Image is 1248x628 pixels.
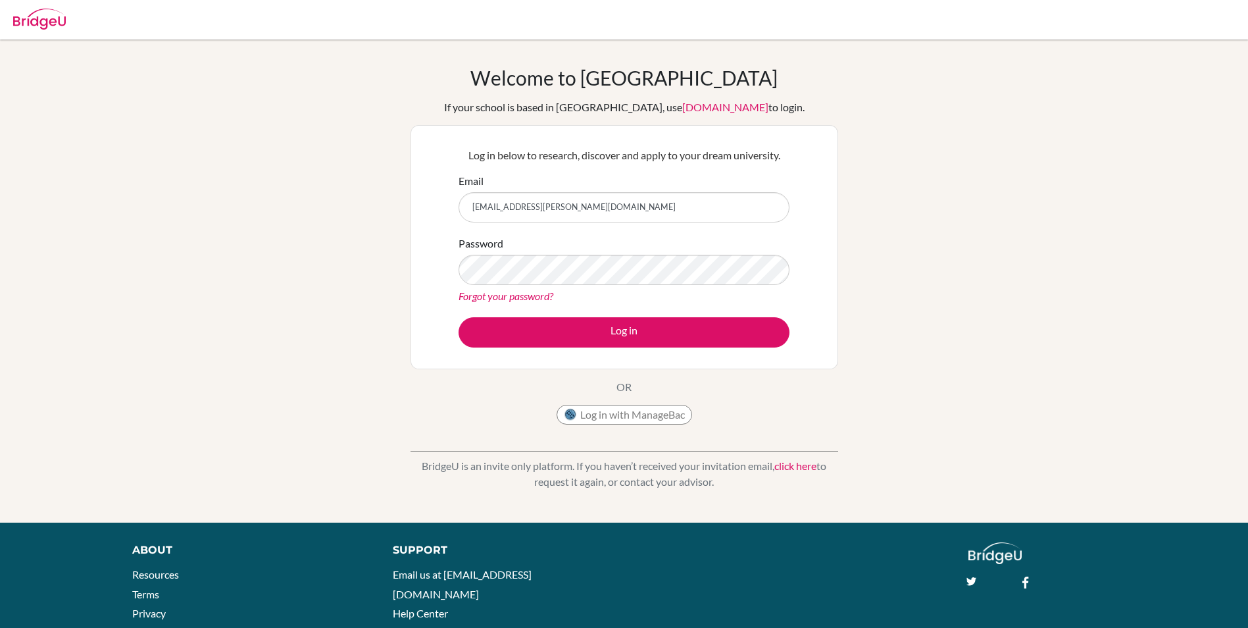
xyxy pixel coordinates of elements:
div: If your school is based in [GEOGRAPHIC_DATA], use to login. [444,99,805,115]
a: Help Center [393,607,448,619]
a: Email us at [EMAIL_ADDRESS][DOMAIN_NAME] [393,568,532,600]
label: Email [459,173,484,189]
a: [DOMAIN_NAME] [682,101,768,113]
a: Privacy [132,607,166,619]
img: logo_white@2x-f4f0deed5e89b7ecb1c2cc34c3e3d731f90f0f143d5ea2071677605dd97b5244.png [968,542,1022,564]
p: BridgeU is an invite only platform. If you haven’t received your invitation email, to request it ... [411,458,838,490]
p: Log in below to research, discover and apply to your dream university. [459,147,789,163]
h1: Welcome to [GEOGRAPHIC_DATA] [470,66,778,90]
label: Password [459,236,503,251]
a: Forgot your password? [459,290,553,302]
div: About [132,542,363,558]
button: Log in [459,317,789,348]
div: Support [393,542,609,558]
p: OR [616,379,632,395]
a: Resources [132,568,179,581]
a: click here [774,459,816,472]
a: Terms [132,588,159,600]
button: Log in with ManageBac [557,405,692,425]
img: Bridge-U [13,9,66,30]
